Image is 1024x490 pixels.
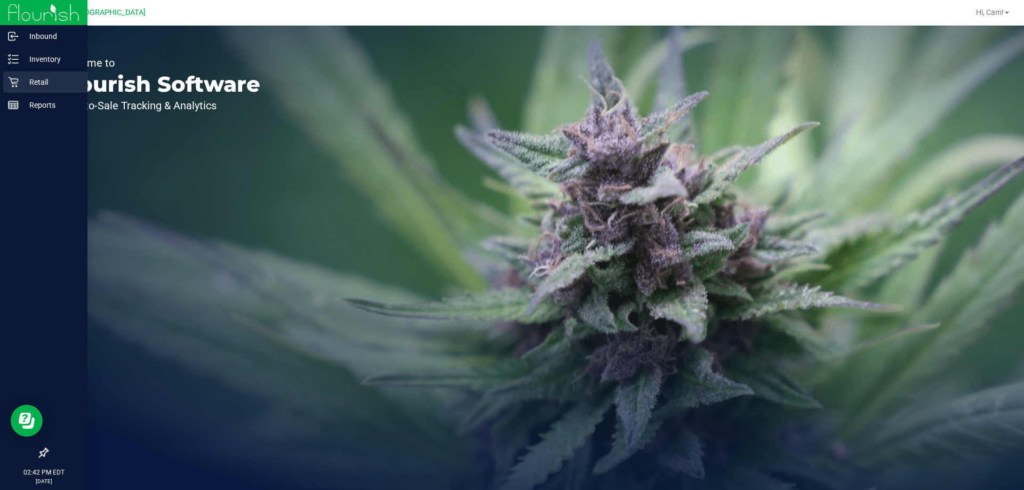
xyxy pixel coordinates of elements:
[8,31,19,42] inline-svg: Inbound
[19,30,83,43] p: Inbound
[19,53,83,66] p: Inventory
[58,74,260,95] p: Flourish Software
[8,54,19,65] inline-svg: Inventory
[5,477,83,485] p: [DATE]
[19,99,83,111] p: Reports
[19,76,83,89] p: Retail
[58,58,260,68] p: Welcome to
[58,100,260,111] p: Seed-to-Sale Tracking & Analytics
[11,405,43,437] iframe: Resource center
[5,468,83,477] p: 02:42 PM EDT
[8,100,19,110] inline-svg: Reports
[976,8,1004,17] span: Hi, Cam!
[73,8,146,17] span: [GEOGRAPHIC_DATA]
[8,77,19,87] inline-svg: Retail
